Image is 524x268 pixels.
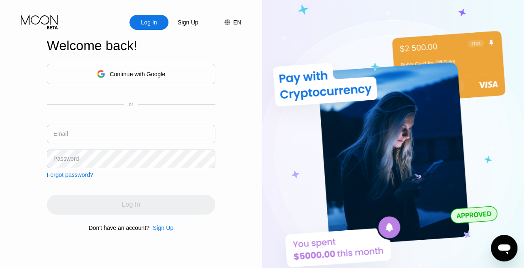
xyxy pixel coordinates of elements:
[47,171,93,178] div: Forgot password?
[168,15,207,30] div: Sign Up
[153,225,173,231] div: Sign Up
[54,130,68,137] div: Email
[54,155,79,162] div: Password
[491,235,517,261] iframe: Button to launch messaging window
[129,101,133,107] div: or
[47,64,215,84] div: Continue with Google
[129,15,168,30] div: Log In
[216,15,241,30] div: EN
[149,225,173,231] div: Sign Up
[177,18,199,27] div: Sign Up
[140,18,158,27] div: Log In
[110,71,165,77] div: Continue with Google
[89,225,150,231] div: Don't have an account?
[233,19,241,26] div: EN
[47,38,215,53] div: Welcome back!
